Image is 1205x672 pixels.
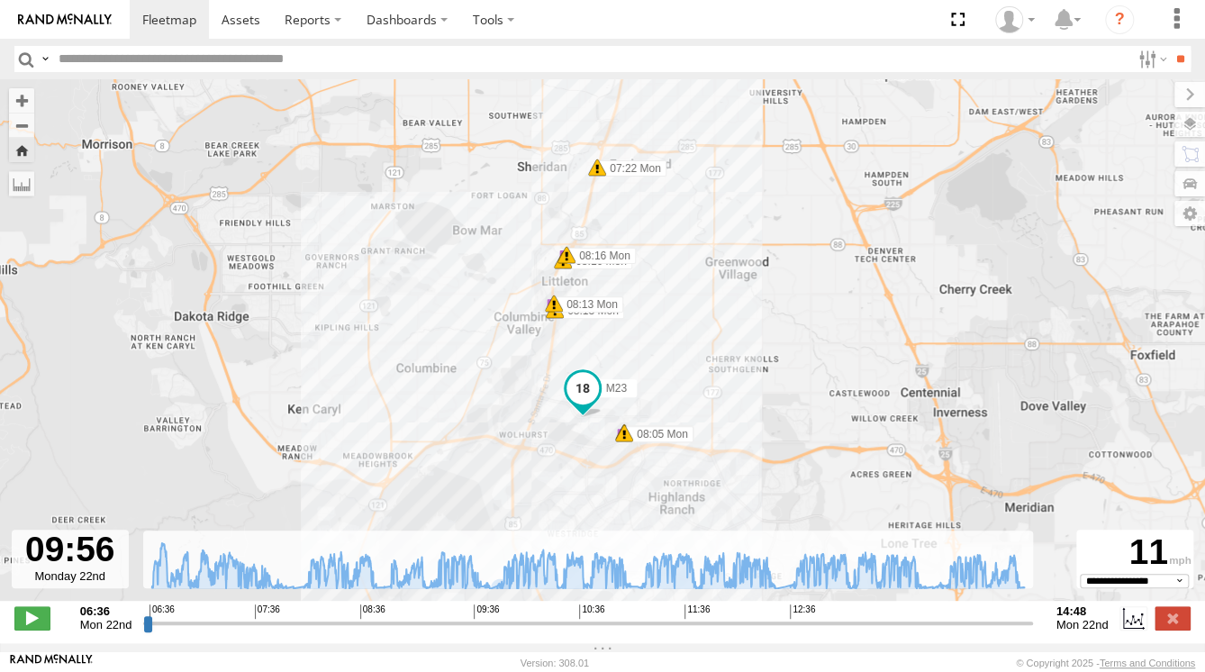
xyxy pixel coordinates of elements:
[1131,46,1170,72] label: Search Filter Options
[606,383,627,395] span: M23
[80,618,132,631] span: Mon 22nd Sep 2025
[1105,5,1134,34] i: ?
[1100,658,1195,668] a: Terms and Conditions
[597,160,666,177] label: 07:22 Mon
[684,604,710,619] span: 11:36
[149,604,175,619] span: 06:36
[521,658,589,668] div: Version: 308.01
[566,248,636,264] label: 08:16 Mon
[80,604,132,618] strong: 06:36
[10,654,93,672] a: Visit our Website
[554,296,623,313] label: 08:13 Mon
[9,171,34,196] label: Measure
[1174,201,1205,226] label: Map Settings
[989,6,1041,33] div: Jason Hall
[474,604,499,619] span: 09:36
[38,46,52,72] label: Search Query
[1016,658,1195,668] div: © Copyright 2025 -
[18,14,112,26] img: rand-logo.svg
[624,426,693,442] label: 08:05 Mon
[1155,606,1191,630] label: Close
[255,604,280,619] span: 07:36
[9,88,34,113] button: Zoom in
[1079,532,1191,573] div: 11
[360,604,385,619] span: 08:36
[1056,618,1109,631] span: Mon 22nd Sep 2025
[9,138,34,162] button: Zoom Home
[579,604,604,619] span: 10:36
[790,604,815,619] span: 12:36
[14,606,50,630] label: Play/Stop
[9,113,34,138] button: Zoom out
[1056,604,1109,618] strong: 14:48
